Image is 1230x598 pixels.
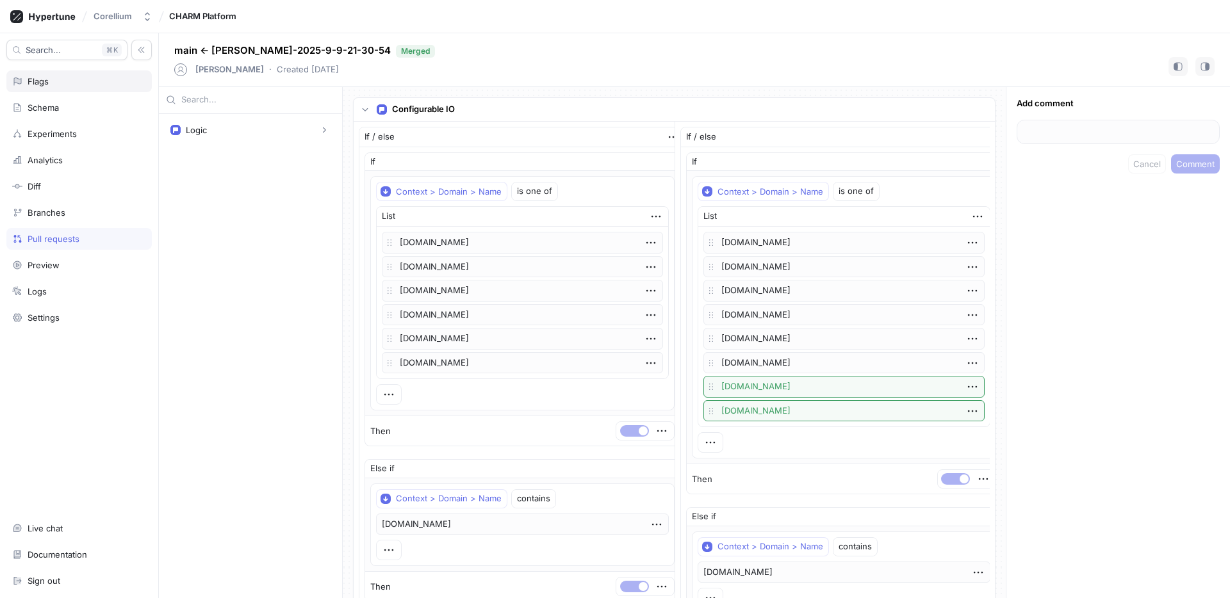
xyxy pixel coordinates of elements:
div: Branches [28,207,65,218]
p: [DOMAIN_NAME] [698,562,990,583]
span: CHARM Platform [169,12,236,20]
div: Analytics [28,155,63,165]
p: ‧ [269,63,272,76]
div: Logic [186,125,207,135]
div: Pull requests [28,234,79,244]
div: Sign out [28,576,60,586]
div: Live chat [28,523,63,533]
div: is one of [517,188,552,195]
button: Cancel [1128,154,1166,174]
div: is one of [839,188,874,195]
p: Else if [692,510,716,523]
div: Logs [28,286,47,296]
div: Preview [28,260,60,270]
button: Context > Domain > Name [698,537,829,556]
p: [DOMAIN_NAME] [703,304,985,326]
p: [PERSON_NAME] [195,63,264,76]
p: [DOMAIN_NAME] [703,400,985,422]
p: [DOMAIN_NAME] [703,256,985,278]
span: Cancel [1133,160,1161,168]
p: Created [DATE] [277,63,339,76]
div: contains [517,495,550,503]
span: Comment [1176,160,1215,168]
p: Configurable IO [392,103,455,116]
button: Context > Domain > Name [698,182,829,201]
p: Then [370,581,391,594]
p: main ← [PERSON_NAME]-2025-9-9-21-30-54 [174,44,435,58]
div: Context > Domain > Name [717,186,823,197]
p: [DOMAIN_NAME] [382,256,663,278]
p: [DOMAIN_NAME] [382,232,663,254]
p: If [692,156,697,168]
div: Merged [401,45,430,57]
button: Comment [1171,154,1220,174]
p: Then [370,425,391,438]
p: [DOMAIN_NAME] [382,304,663,326]
div: If / else [365,131,395,143]
p: [DOMAIN_NAME] [376,513,669,535]
p: Then [692,473,712,486]
div: Corellium [94,11,132,22]
p: If [370,156,375,168]
p: [DOMAIN_NAME] [703,280,985,302]
div: Context > Domain > Name [717,541,823,552]
button: Context > Domain > Name [376,182,507,201]
div: Experiments [28,129,77,139]
p: [DOMAIN_NAME] [703,352,985,374]
p: Add comment [1017,97,1220,110]
div: Documentation [28,549,87,560]
div: If / else [686,131,716,143]
div: Diff [28,181,41,191]
div: Schema [28,102,59,113]
button: Search...K [6,40,127,60]
div: List [382,210,395,223]
p: [DOMAIN_NAME] [382,280,663,302]
p: Else if [370,462,395,475]
p: [DOMAIN_NAME] [703,328,985,350]
input: Search... [181,93,335,106]
div: Context > Domain > Name [396,186,502,197]
div: contains [839,543,872,551]
div: K [102,44,122,56]
a: Documentation [6,544,152,565]
span: Search... [26,46,61,54]
button: Context > Domain > Name [376,489,507,508]
div: Context > Domain > Name [396,493,502,504]
p: [DOMAIN_NAME] [703,376,985,398]
button: Corellium [88,6,158,27]
div: Flags [28,76,49,86]
div: List [703,210,717,223]
p: [DOMAIN_NAME] [382,352,663,374]
p: [DOMAIN_NAME] [382,328,663,350]
p: [DOMAIN_NAME] [703,232,985,254]
div: Settings [28,312,60,323]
